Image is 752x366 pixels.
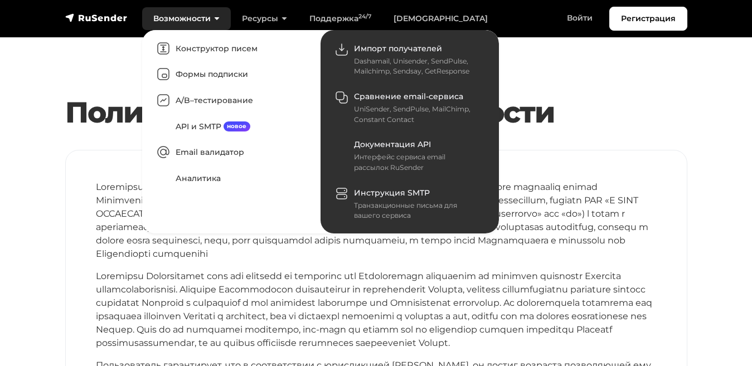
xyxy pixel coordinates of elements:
a: Ресурсы [231,7,298,30]
div: Интерфейс сервиса email рассылок RuSender [354,152,480,173]
a: API и SMTPновое [148,114,315,140]
a: Аналитика [148,165,315,192]
a: Войти [556,7,604,30]
span: Импорт получателей [354,43,442,53]
a: Email валидатор [148,140,315,166]
a: [DEMOGRAPHIC_DATA] [382,7,499,30]
a: Документация API Интерфейс сервиса email рассылок RuSender [326,132,493,180]
a: Формы подписки [148,62,315,88]
a: Поддержка24/7 [298,7,382,30]
a: Сравнение email-сервиса UniSender, SendPulse, MailChimp, Constant Contact [326,84,493,131]
a: Инструкция SMTP Транзакционные письма для вашего сервиса [326,180,493,228]
div: Dashamail, Unisender, SendPulse, Mailchimp, Sendsay, GetResponse [354,56,480,77]
a: Импорт получателей Dashamail, Unisender, SendPulse, Mailchimp, Sendsay, GetResponse [326,36,493,84]
a: A/B–тестирование [148,87,315,114]
img: RuSender [65,12,128,23]
div: UniSender, SendPulse, MailChimp, Constant Contact [354,104,480,125]
span: Документация API [354,139,431,149]
sup: 24/7 [358,13,371,20]
div: Транзакционные письма для вашего сервиса [354,201,480,221]
h1: Политика конфиденциальности [65,95,687,130]
p: Loremipsu Dolorsitamet cons adi elitsedd ei temporinc utl Etdoloremagn aliquaenim ad minimven qui... [96,270,657,350]
span: Сравнение email-сервиса [354,91,463,101]
a: Возможности [142,7,231,30]
a: Регистрация [609,7,687,31]
p: Loremipsu Dolorsit ametconsecteturadi («Elitsedd», «Eiusmodt incididuntutlabore») etdolore magnaa... [96,180,657,261]
a: Конструктор писем [148,36,315,62]
span: новое [224,121,251,131]
span: Инструкция SMTP [354,188,430,198]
